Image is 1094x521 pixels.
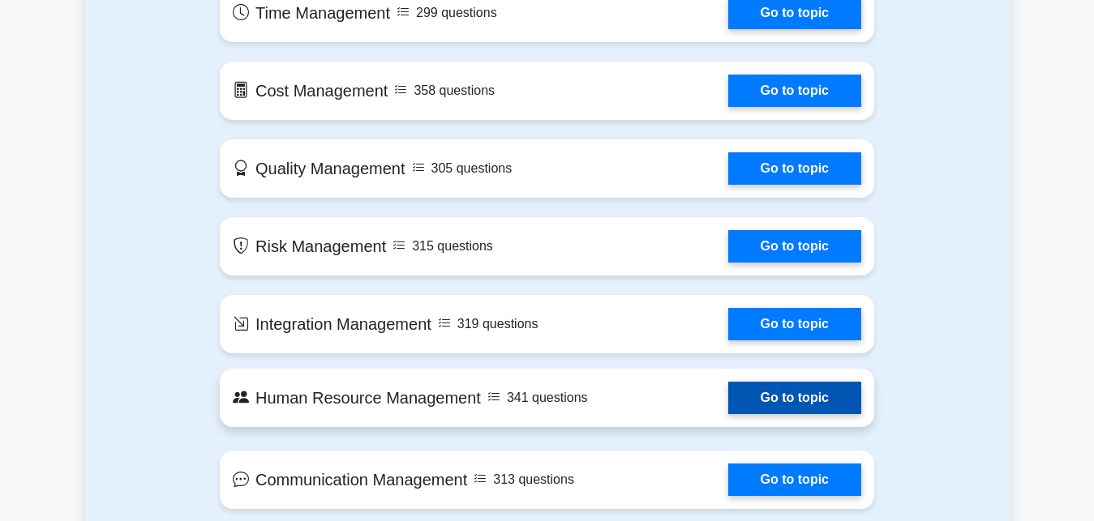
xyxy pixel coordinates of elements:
[728,463,861,496] a: Go to topic
[728,75,861,107] a: Go to topic
[728,152,861,185] a: Go to topic
[728,382,861,414] a: Go to topic
[728,230,861,263] a: Go to topic
[728,308,861,340] a: Go to topic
